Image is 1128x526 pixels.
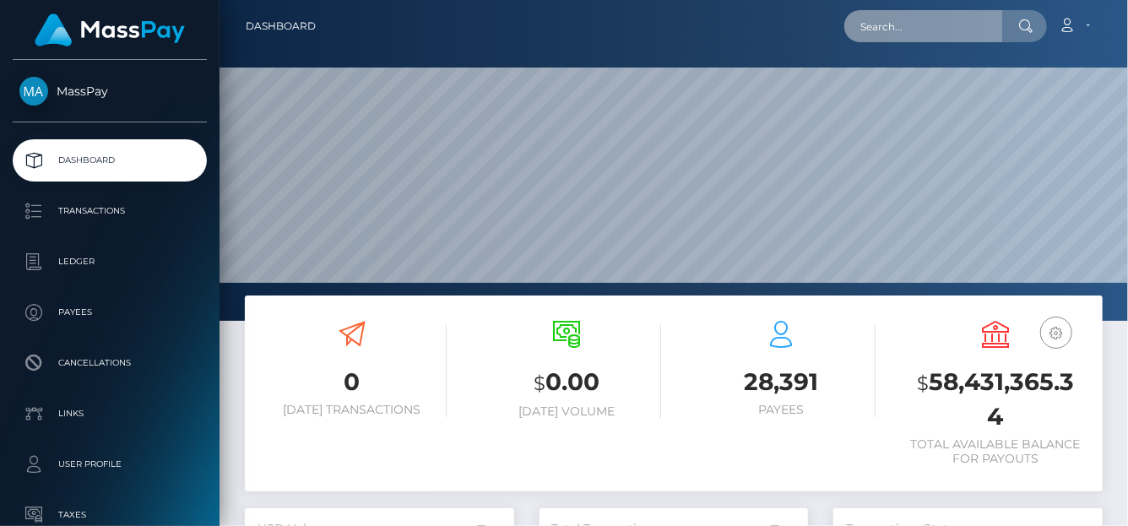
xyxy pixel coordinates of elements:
span: MassPay [13,84,207,99]
a: Dashboard [13,139,207,182]
a: Ledger [13,241,207,283]
p: Ledger [19,249,200,274]
h3: 28,391 [686,366,876,399]
h6: Payees [686,403,876,417]
a: Links [13,393,207,435]
p: Payees [19,300,200,325]
p: Links [19,401,200,426]
img: MassPay [19,77,48,106]
h3: 58,431,365.34 [901,366,1090,433]
small: $ [534,371,545,395]
h3: 0 [258,366,447,399]
p: Cancellations [19,350,200,376]
a: Cancellations [13,342,207,384]
a: User Profile [13,443,207,485]
h3: 0.00 [472,366,661,400]
p: Transactions [19,198,200,224]
h6: [DATE] Volume [472,404,661,419]
a: Payees [13,291,207,333]
img: MassPay Logo [35,14,185,46]
a: Transactions [13,190,207,232]
h6: [DATE] Transactions [258,403,447,417]
p: Dashboard [19,148,200,173]
p: User Profile [19,452,200,477]
small: $ [917,371,929,395]
input: Search... [844,10,1003,42]
a: Dashboard [246,8,316,44]
h6: Total Available Balance for Payouts [901,437,1090,466]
